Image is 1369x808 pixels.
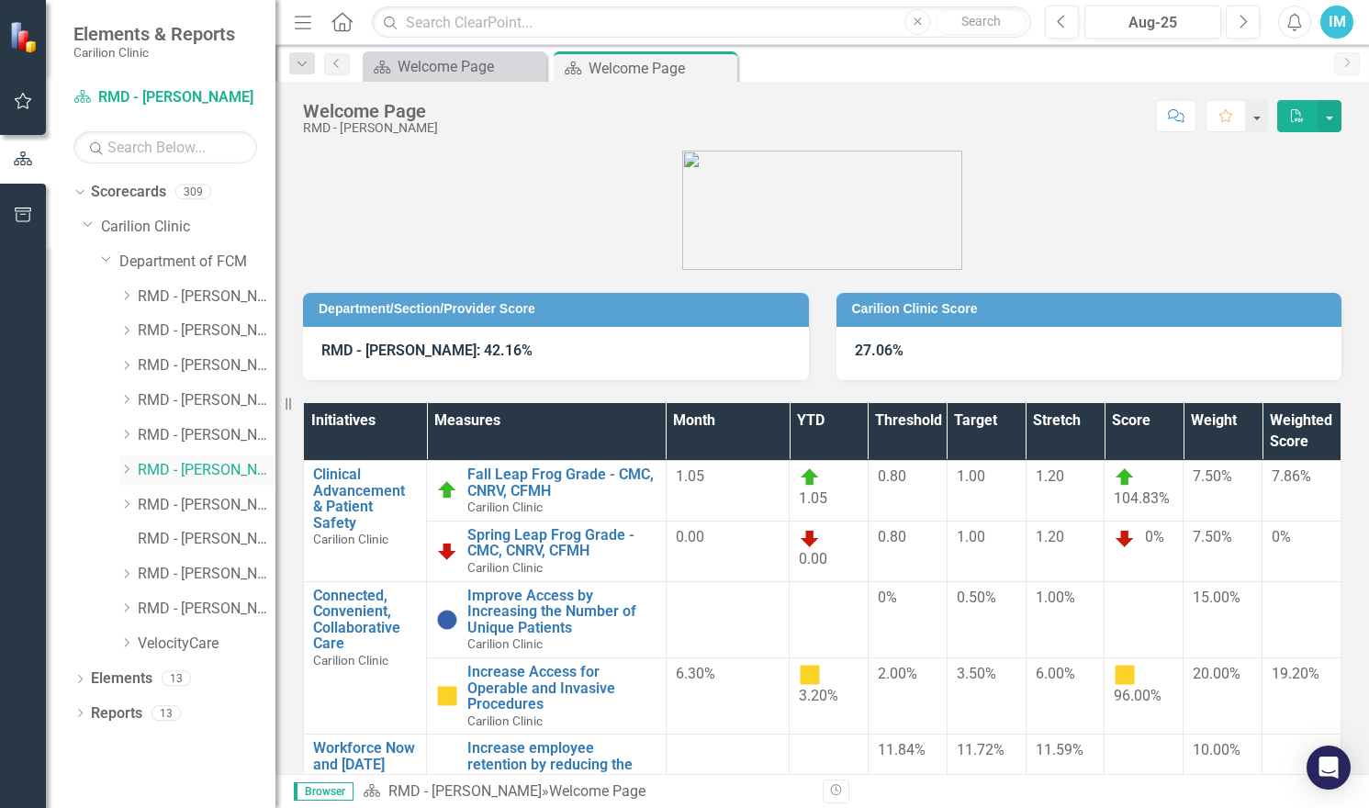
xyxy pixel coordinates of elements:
[957,467,985,485] span: 1.00
[101,217,275,238] a: Carilion Clinic
[388,782,542,800] a: RMD - [PERSON_NAME]
[138,320,275,342] a: RMD - [PERSON_NAME]
[9,21,41,53] img: ClearPoint Strategy
[138,460,275,481] a: RMD - [PERSON_NAME]
[138,286,275,308] a: RMD - [PERSON_NAME]
[436,479,458,501] img: On Target
[138,599,275,620] a: RMD - [PERSON_NAME]
[935,9,1027,35] button: Search
[436,540,458,562] img: Below Plan
[398,55,542,78] div: Welcome Page
[676,665,715,682] span: 6.30%
[1272,665,1319,682] span: 19.20%
[957,589,996,606] span: 0.50%
[372,6,1031,39] input: Search ClearPoint...
[1145,528,1164,545] span: 0%
[961,14,1001,28] span: Search
[467,499,543,514] span: Carilion Clinic
[162,671,191,687] div: 13
[91,182,166,203] a: Scorecards
[878,467,906,485] span: 0.80
[799,687,838,704] span: 3.20%
[138,634,275,655] a: VelocityCare
[436,685,458,707] img: Caution
[855,342,903,359] strong: 27.06%
[1193,467,1232,485] span: 7.50%
[1091,12,1215,34] div: Aug-25
[303,121,438,135] div: RMD - [PERSON_NAME]
[138,390,275,411] a: RMD - [PERSON_NAME]
[138,495,275,516] a: RMD - [PERSON_NAME]
[676,528,704,545] span: 0.00
[1036,589,1075,606] span: 1.00%
[467,527,656,559] a: Spring Leap Frog Grade - CMC, CNRV, CFMH
[676,467,704,485] span: 1.05
[436,609,458,631] img: No Information
[467,664,656,713] a: Increase Access for Operable and Invasive Procedures
[1036,467,1064,485] span: 1.20
[682,151,962,270] img: carilion%20clinic%20logo%202.0.png
[467,636,543,651] span: Carilion Clinic
[1084,6,1221,39] button: Aug-25
[467,588,656,636] a: Improve Access by Increasing the Number of Unique Patients
[119,252,275,273] a: Department of FCM
[363,781,809,802] div: »
[852,302,1333,316] h3: Carilion Clinic Score
[1114,466,1136,488] img: On Target
[1114,687,1161,704] span: 96.00%
[549,782,645,800] div: Welcome Page
[313,774,388,789] span: Carilion Clinic
[878,528,906,545] span: 0.80
[957,741,1004,758] span: 11.72%
[313,532,388,546] span: Carilion Clinic
[91,668,152,690] a: Elements
[957,528,985,545] span: 1.00
[313,466,417,531] a: Clinical Advancement & Patient Safety
[73,131,257,163] input: Search Below...
[957,665,996,682] span: 3.50%
[73,23,235,45] span: Elements & Reports
[367,55,542,78] a: Welcome Page
[878,741,926,758] span: 11.84%
[321,342,533,359] strong: RMD - [PERSON_NAME]: 42.16%
[1193,528,1232,545] span: 7.50%
[1114,664,1136,686] img: Caution
[589,57,733,80] div: Welcome Page
[303,101,438,121] div: Welcome Page
[73,45,235,60] small: Carilion Clinic
[313,588,417,652] a: Connected, Convenient, Collaborative Care
[1193,741,1240,758] span: 10.00%
[319,302,800,316] h3: Department/Section/Provider Score
[799,489,827,507] span: 1.05
[1036,741,1083,758] span: 11.59%
[1272,528,1291,545] span: 0%
[799,527,821,549] img: Below Plan
[1036,665,1075,682] span: 6.00%
[878,589,897,606] span: 0%
[175,185,211,200] div: 309
[1320,6,1353,39] button: IM
[467,560,543,575] span: Carilion Clinic
[73,87,257,108] a: RMD - [PERSON_NAME]
[1272,467,1311,485] span: 7.86%
[313,653,388,668] span: Carilion Clinic
[138,529,275,550] a: RMD - [PERSON_NAME]
[91,703,142,724] a: Reports
[467,713,543,728] span: Carilion Clinic
[878,665,917,682] span: 2.00%
[799,466,821,488] img: On Target
[1036,528,1064,545] span: 1.20
[294,782,353,801] span: Browser
[1193,665,1240,682] span: 20.00%
[467,466,656,499] a: Fall Leap Frog Grade - CMC, CNRV, CFMH
[799,550,827,567] span: 0.00
[151,705,181,721] div: 13
[1193,589,1240,606] span: 15.00%
[1114,527,1136,549] img: Below Plan
[1307,746,1351,790] div: Open Intercom Messenger
[138,355,275,376] a: RMD - [PERSON_NAME]
[799,664,821,686] img: Caution
[138,564,275,585] a: RMD - [PERSON_NAME]
[138,425,275,446] a: RMD - [PERSON_NAME]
